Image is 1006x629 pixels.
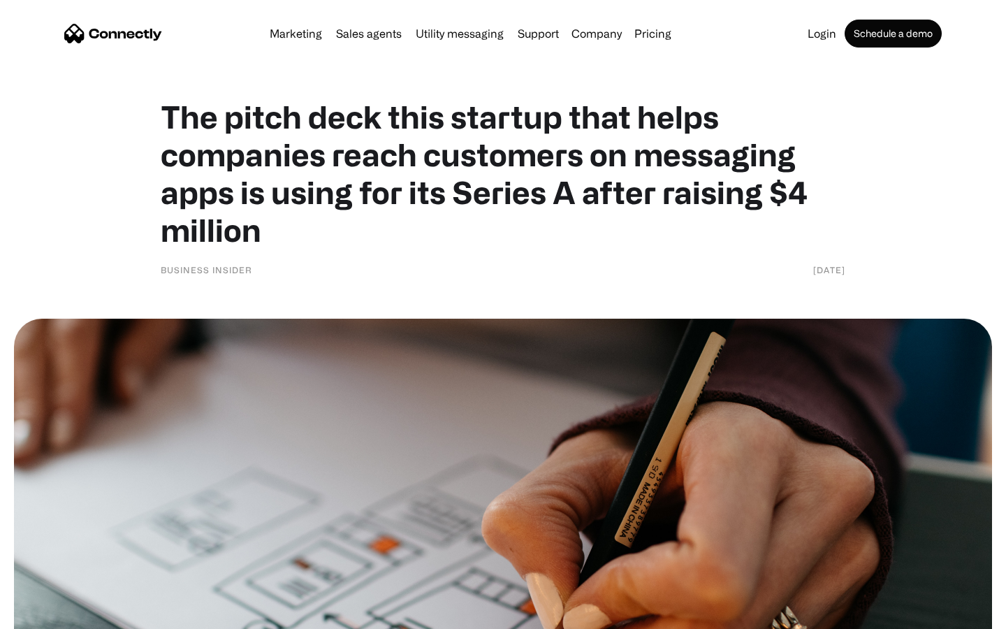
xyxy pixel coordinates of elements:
[410,28,509,39] a: Utility messaging
[845,20,942,48] a: Schedule a demo
[161,263,252,277] div: Business Insider
[813,263,845,277] div: [DATE]
[64,23,162,44] a: home
[264,28,328,39] a: Marketing
[571,24,622,43] div: Company
[802,28,842,39] a: Login
[14,605,84,624] aside: Language selected: English
[161,98,845,249] h1: The pitch deck this startup that helps companies reach customers on messaging apps is using for i...
[629,28,677,39] a: Pricing
[28,605,84,624] ul: Language list
[512,28,564,39] a: Support
[567,24,626,43] div: Company
[330,28,407,39] a: Sales agents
